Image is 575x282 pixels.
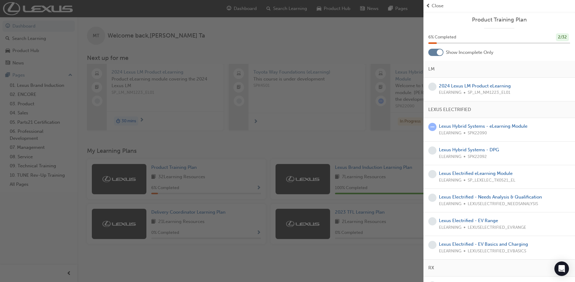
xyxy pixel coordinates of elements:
[428,170,436,178] span: learningRecordVerb_NONE-icon
[439,147,499,152] a: Lexus Hybrid Systems - DPG
[428,241,436,249] span: learningRecordVerb_NONE-icon
[428,83,436,91] span: learningRecordVerb_NONE-icon
[439,153,461,160] span: ELEARNING
[439,201,461,208] span: ELEARNING
[556,33,569,41] div: 2 / 32
[439,123,527,129] a: Lexus Hybrid Systems - eLearning Module
[468,201,538,208] span: LEXUSELECTRIFIED_NEEDSANALYSIS
[432,2,443,9] span: Close
[468,130,487,137] span: SPK22090
[468,153,487,160] span: SPK22092
[428,106,471,113] span: LEXUS ELECTRIFIED
[468,248,526,255] span: LEXUSELECTRIFIED_EVBASICS
[468,89,510,96] span: SP_LM_NM1223_EL01
[554,261,569,276] div: Open Intercom Messenger
[439,248,461,255] span: ELEARNING
[428,146,436,155] span: learningRecordVerb_NONE-icon
[468,224,526,231] span: LEXUSELECTRIFIED_EVRANGE
[439,89,461,96] span: ELEARNING
[428,264,434,271] span: RX
[446,49,493,56] span: Show Incomplete Only
[428,217,436,225] span: learningRecordVerb_NONE-icon
[439,83,511,89] a: 2024 Lexus LM Product eLearning
[439,224,461,231] span: ELEARNING
[439,130,461,137] span: ELEARNING
[428,66,435,73] span: LM
[468,177,515,184] span: SP_LEXELEC_TK0521_EL
[439,177,461,184] span: ELEARNING
[439,171,513,176] a: Lexus Electrified eLearning Module
[428,123,436,131] span: learningRecordVerb_ATTEMPT-icon
[428,16,570,23] a: Product Training Plan
[426,2,430,9] span: prev-icon
[439,241,528,247] a: Lexus Electrified - EV Basics and Charging
[428,34,456,41] span: 6 % Completed
[428,194,436,202] span: learningRecordVerb_NONE-icon
[439,218,498,223] a: Lexus Electrified - EV Range
[439,194,542,200] a: Lexus Electrified - Needs Analysis & Qualification
[426,2,573,9] button: prev-iconClose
